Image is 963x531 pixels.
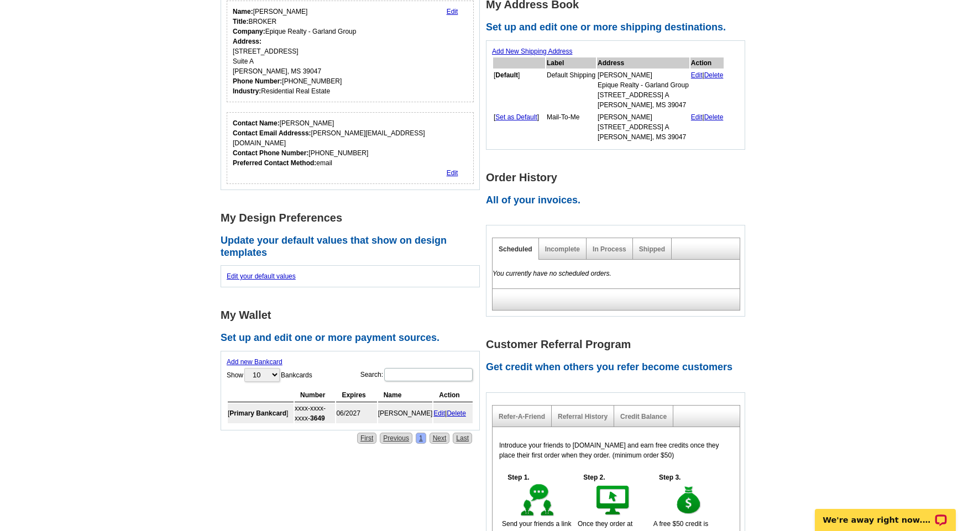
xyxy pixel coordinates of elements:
[233,119,280,127] strong: Contact Name:
[310,414,325,422] strong: 3649
[502,472,535,482] h5: Step 1.
[227,112,474,184] div: Who should we contact regarding order issues?
[447,169,458,177] a: Edit
[229,409,286,417] b: Primary Bankcard
[378,403,433,423] td: [PERSON_NAME]
[558,413,608,420] a: Referral History
[357,433,376,444] a: First
[380,433,412,444] a: Previous
[597,70,689,111] td: [PERSON_NAME] Epique Realty - Garland Group [STREET_ADDRESS] A [PERSON_NAME], MS 39047
[704,113,724,121] a: Delete
[244,368,280,382] select: ShowBankcards
[221,212,486,224] h1: My Design Preferences
[233,38,261,45] strong: Address:
[295,403,335,423] td: xxxx-xxxx-xxxx-
[233,129,311,137] strong: Contact Email Addresss:
[433,403,473,423] td: |
[486,22,751,34] h2: Set up and edit one or more shipping destinations.
[227,367,312,383] label: Show Bankcards
[430,433,450,444] a: Next
[227,358,282,366] a: Add new Bankcard
[433,409,445,417] a: Edit
[593,245,626,253] a: In Process
[433,388,473,402] th: Action
[486,194,751,207] h2: All of your invoices.
[453,433,472,444] a: Last
[233,77,282,85] strong: Phone Number:
[233,7,356,96] div: [PERSON_NAME] BROKER Epique Realty - Garland Group [STREET_ADDRESS] Suite A [PERSON_NAME], MS 390...
[336,388,376,402] th: Expires
[228,403,294,423] td: [ ]
[597,57,689,69] th: Address
[546,57,596,69] th: Label
[620,413,667,420] a: Credit Balance
[597,112,689,143] td: [PERSON_NAME] [STREET_ADDRESS] A [PERSON_NAME], MS 39047
[594,482,632,519] img: step-2.gif
[221,309,486,321] h1: My Wallet
[227,272,296,280] a: Edit your default values
[360,367,474,382] label: Search:
[499,245,532,253] a: Scheduled
[653,472,687,482] h5: Step 3.
[493,70,545,111] td: [ ]
[233,149,308,157] strong: Contact Phone Number:
[416,433,426,444] a: 1
[233,87,261,95] strong: Industry:
[545,245,580,253] a: Incomplete
[690,70,724,111] td: |
[221,332,486,344] h2: Set up and edit one or more payment sources.
[495,71,518,79] b: Default
[378,388,433,402] th: Name
[704,71,724,79] a: Delete
[233,28,265,35] strong: Company:
[233,118,468,168] div: [PERSON_NAME] [PERSON_NAME][EMAIL_ADDRESS][DOMAIN_NAME] [PHONE_NUMBER] email
[546,70,596,111] td: Default Shipping
[493,270,611,277] em: You currently have no scheduled orders.
[233,8,253,15] strong: Name:
[690,57,724,69] th: Action
[486,339,751,350] h1: Customer Referral Program
[691,113,703,121] a: Edit
[670,482,708,519] img: step-3.gif
[221,235,486,259] h2: Update your default values that show on design templates
[295,388,335,402] th: Number
[486,361,751,374] h2: Get credit when others you refer become customers
[227,1,474,102] div: Your personal details.
[336,403,376,423] td: 06/2027
[499,440,733,460] p: Introduce your friends to [DOMAIN_NAME] and earn free credits once they place their first order w...
[233,18,248,25] strong: Title:
[499,413,545,420] a: Refer-A-Friend
[495,113,537,121] a: Set as Default
[492,48,572,55] a: Add New Shipping Address
[233,159,316,167] strong: Preferred Contact Method:
[691,71,703,79] a: Edit
[808,496,963,531] iframe: LiveChat chat widget
[546,112,596,143] td: Mail-To-Me
[493,112,545,143] td: [ ]
[486,172,751,183] h1: Order History
[639,245,665,253] a: Shipped
[447,8,458,15] a: Edit
[690,112,724,143] td: |
[447,409,466,417] a: Delete
[578,472,611,482] h5: Step 2.
[519,482,557,519] img: step-1.gif
[384,368,473,381] input: Search:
